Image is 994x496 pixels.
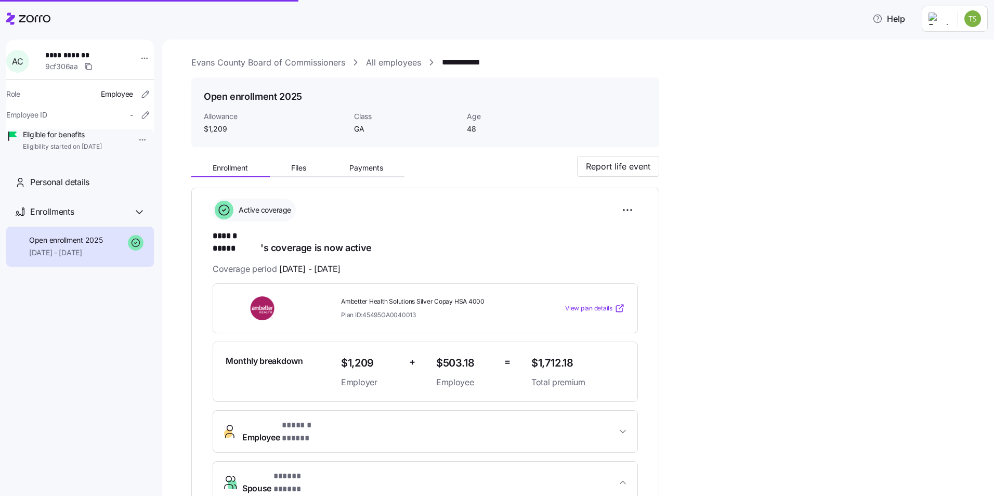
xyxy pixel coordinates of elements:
[191,56,345,69] a: Evans County Board of Commissioners
[354,124,459,134] span: GA
[6,89,20,99] span: Role
[23,142,102,151] span: Eligibility started on [DATE]
[204,90,302,103] h1: Open enrollment 2025
[45,61,78,72] span: 9cf306aa
[436,376,496,389] span: Employee
[30,205,74,218] span: Enrollments
[226,355,303,368] span: Monthly breakdown
[130,110,133,120] span: -
[872,12,905,25] span: Help
[23,129,102,140] span: Eligible for benefits
[29,235,102,245] span: Open enrollment 2025
[467,111,571,122] span: Age
[531,355,625,372] span: $1,712.18
[279,263,341,276] span: [DATE] - [DATE]
[565,304,612,314] span: View plan details
[349,164,383,172] span: Payments
[341,310,416,319] span: Plan ID: 45495GA0040013
[577,156,659,177] button: Report life event
[366,56,421,69] a: All employees
[565,303,625,314] a: View plan details
[12,57,23,66] span: A C
[409,355,415,370] span: +
[964,10,981,27] img: 3168b9d4c4117b0a49e57aed9fb11e02
[204,124,346,134] span: $1,209
[213,263,341,276] span: Coverage period
[204,111,346,122] span: Allowance
[213,164,248,172] span: Enrollment
[30,176,89,189] span: Personal details
[236,205,291,215] span: Active coverage
[436,355,496,372] span: $503.18
[291,164,306,172] span: Files
[213,230,638,254] h1: 's coverage is now active
[504,355,511,370] span: =
[29,247,102,258] span: [DATE] - [DATE]
[341,297,523,306] span: Ambetter Health Solutions Silver Copay HSA 4000
[531,376,625,389] span: Total premium
[928,12,949,25] img: Employer logo
[341,355,401,372] span: $1,209
[467,124,571,134] span: 48
[354,111,459,122] span: Class
[226,296,300,320] img: Ambetter
[864,8,913,29] button: Help
[242,419,334,444] span: Employee
[586,160,650,173] span: Report life event
[101,89,133,99] span: Employee
[6,110,47,120] span: Employee ID
[242,470,326,495] span: Spouse
[341,376,401,389] span: Employer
